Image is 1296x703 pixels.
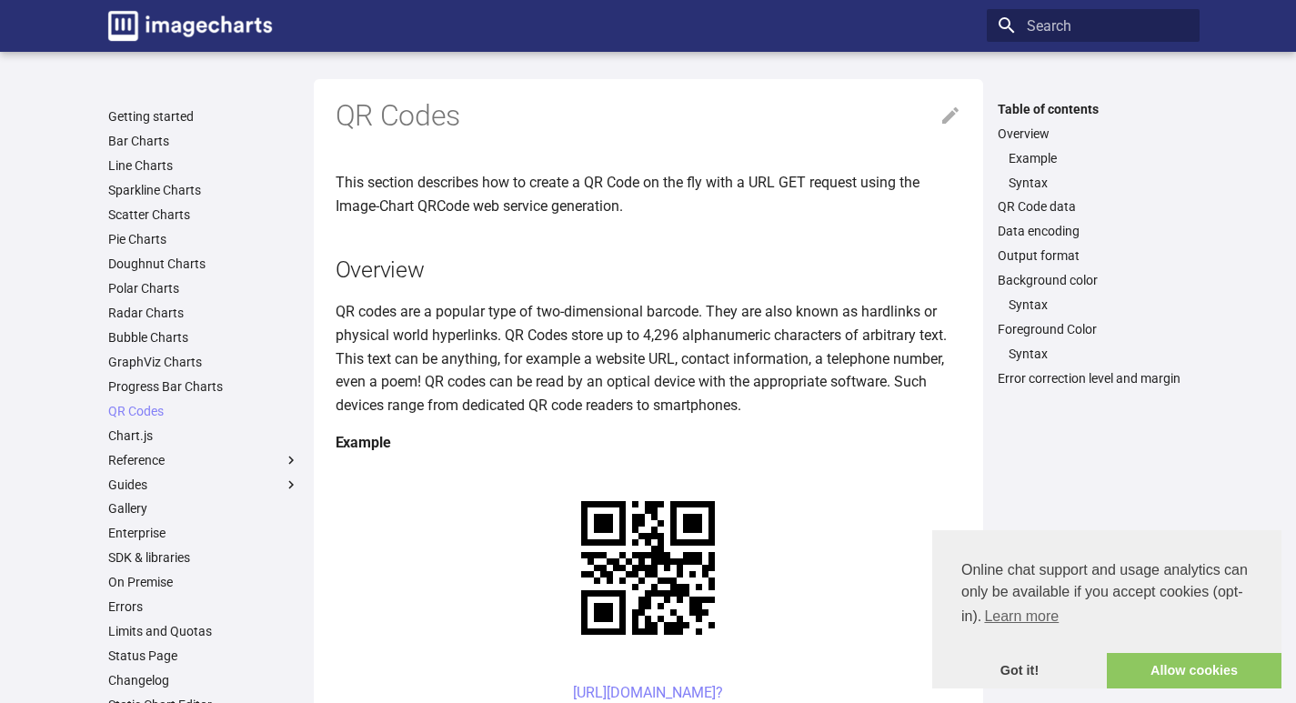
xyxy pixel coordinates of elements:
a: Bar Charts [108,133,299,149]
a: On Premise [108,574,299,590]
a: Status Page [108,648,299,664]
a: Syntax [1009,175,1189,191]
a: Background color [998,272,1189,288]
a: Radar Charts [108,305,299,321]
h1: QR Codes [336,97,961,136]
a: Getting started [108,108,299,125]
p: QR codes are a popular type of two-dimensional barcode. They are also known as hardlinks or physi... [336,300,961,417]
nav: Overview [998,150,1189,191]
a: learn more about cookies [981,603,1061,630]
p: This section describes how to create a QR Code on the fly with a URL GET request using the Image-... [336,171,961,217]
img: logo [108,11,272,41]
a: Bubble Charts [108,329,299,346]
a: dismiss cookie message [932,653,1107,689]
a: Gallery [108,500,299,517]
img: chart [549,469,747,667]
nav: Background color [998,296,1189,313]
a: GraphViz Charts [108,354,299,370]
a: Example [1009,150,1189,166]
a: Polar Charts [108,280,299,296]
nav: Table of contents [987,101,1200,387]
a: Progress Bar Charts [108,378,299,395]
a: Data encoding [998,223,1189,239]
label: Guides [108,477,299,493]
a: Syntax [1009,346,1189,362]
div: cookieconsent [932,530,1281,688]
a: Sparkline Charts [108,182,299,198]
a: Error correction level and margin [998,370,1189,387]
nav: Foreground Color [998,346,1189,362]
span: Online chat support and usage analytics can only be available if you accept cookies (opt-in). [961,559,1252,630]
a: Scatter Charts [108,206,299,223]
a: Doughnut Charts [108,256,299,272]
label: Table of contents [987,101,1200,117]
a: Line Charts [108,157,299,174]
input: Search [987,9,1200,42]
h4: Example [336,431,961,455]
a: Changelog [108,672,299,688]
a: Chart.js [108,427,299,444]
a: Limits and Quotas [108,623,299,639]
h2: Overview [336,254,961,286]
a: Overview [998,126,1189,142]
a: allow cookies [1107,653,1281,689]
a: Image-Charts documentation [101,4,279,48]
a: Enterprise [108,525,299,541]
a: QR Codes [108,403,299,419]
a: Pie Charts [108,231,299,247]
a: QR Code data [998,198,1189,215]
a: Syntax [1009,296,1189,313]
a: Errors [108,598,299,615]
a: SDK & libraries [108,549,299,566]
a: Output format [998,247,1189,264]
label: Reference [108,452,299,468]
a: Foreground Color [998,321,1189,337]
